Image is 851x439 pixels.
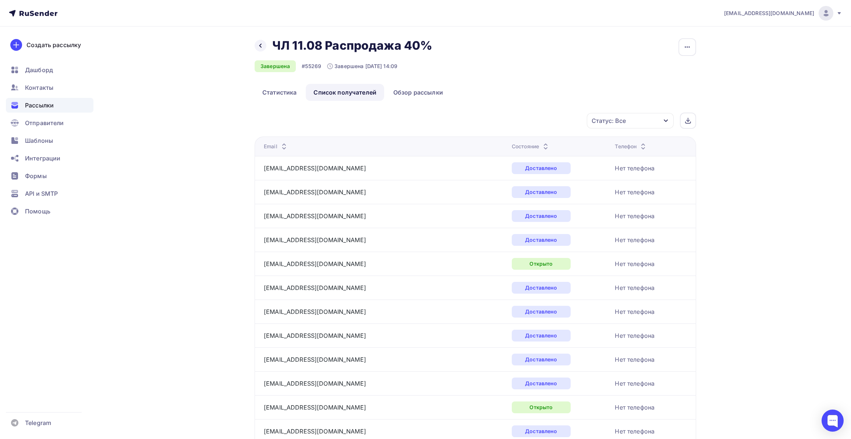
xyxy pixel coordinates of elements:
span: Telegram [25,418,51,427]
span: Формы [25,171,47,180]
a: [EMAIL_ADDRESS][DOMAIN_NAME] [264,428,366,435]
a: Дашборд [6,63,93,77]
div: Доставлено [512,306,571,318]
div: Нет телефона [615,355,655,364]
a: [EMAIL_ADDRESS][DOMAIN_NAME] [264,260,366,268]
div: Создать рассылку [26,40,81,49]
div: #55269 [302,63,321,70]
div: Открыто [512,258,571,270]
a: Рассылки [6,98,93,113]
div: Нет телефона [615,212,655,220]
div: Email [264,143,288,150]
a: [EMAIL_ADDRESS][DOMAIN_NAME] [264,236,366,244]
div: Доставлено [512,234,571,246]
span: [EMAIL_ADDRESS][DOMAIN_NAME] [724,10,814,17]
a: [EMAIL_ADDRESS][DOMAIN_NAME] [264,164,366,172]
a: Обзор рассылки [386,84,451,101]
a: Шаблоны [6,133,93,148]
a: [EMAIL_ADDRESS][DOMAIN_NAME] [264,308,366,315]
a: [EMAIL_ADDRESS][DOMAIN_NAME] [264,284,366,291]
span: Дашборд [25,66,53,74]
button: Статус: Все [586,113,674,129]
span: Помощь [25,207,50,216]
div: Доставлено [512,425,571,437]
a: Контакты [6,80,93,95]
div: Завершена [255,60,296,72]
div: Доставлено [512,186,571,198]
a: Отправители [6,116,93,130]
span: Рассылки [25,101,54,110]
a: [EMAIL_ADDRESS][DOMAIN_NAME] [264,380,366,387]
a: [EMAIL_ADDRESS][DOMAIN_NAME] [264,188,366,196]
span: Отправители [25,118,64,127]
div: Состояние [512,143,550,150]
div: Нет телефона [615,403,655,412]
div: Доставлено [512,282,571,294]
div: Открыто [512,401,571,413]
a: [EMAIL_ADDRESS][DOMAIN_NAME] [724,6,842,21]
div: Нет телефона [615,379,655,388]
div: Нет телефона [615,427,655,436]
div: Нет телефона [615,259,655,268]
a: [EMAIL_ADDRESS][DOMAIN_NAME] [264,356,366,363]
div: Нет телефона [615,331,655,340]
div: Статус: Все [592,116,626,125]
div: Доставлено [512,210,571,222]
a: [EMAIL_ADDRESS][DOMAIN_NAME] [264,212,366,220]
div: Доставлено [512,330,571,341]
span: API и SMTP [25,189,58,198]
div: Нет телефона [615,307,655,316]
div: Телефон [615,143,648,150]
div: Доставлено [512,354,571,365]
div: Завершена [DATE] 14:09 [327,63,397,70]
a: Формы [6,169,93,183]
div: Нет телефона [615,164,655,173]
div: Нет телефона [615,283,655,292]
span: Шаблоны [25,136,53,145]
div: Доставлено [512,162,571,174]
a: [EMAIL_ADDRESS][DOMAIN_NAME] [264,332,366,339]
a: Список получателей [306,84,384,101]
a: Статистика [255,84,304,101]
div: Доставлено [512,378,571,389]
h2: ЧЛ 11.08 Распродажа 40% [272,38,432,53]
div: Нет телефона [615,236,655,244]
span: Контакты [25,83,53,92]
a: [EMAIL_ADDRESS][DOMAIN_NAME] [264,404,366,411]
span: Интеграции [25,154,60,163]
div: Нет телефона [615,188,655,197]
